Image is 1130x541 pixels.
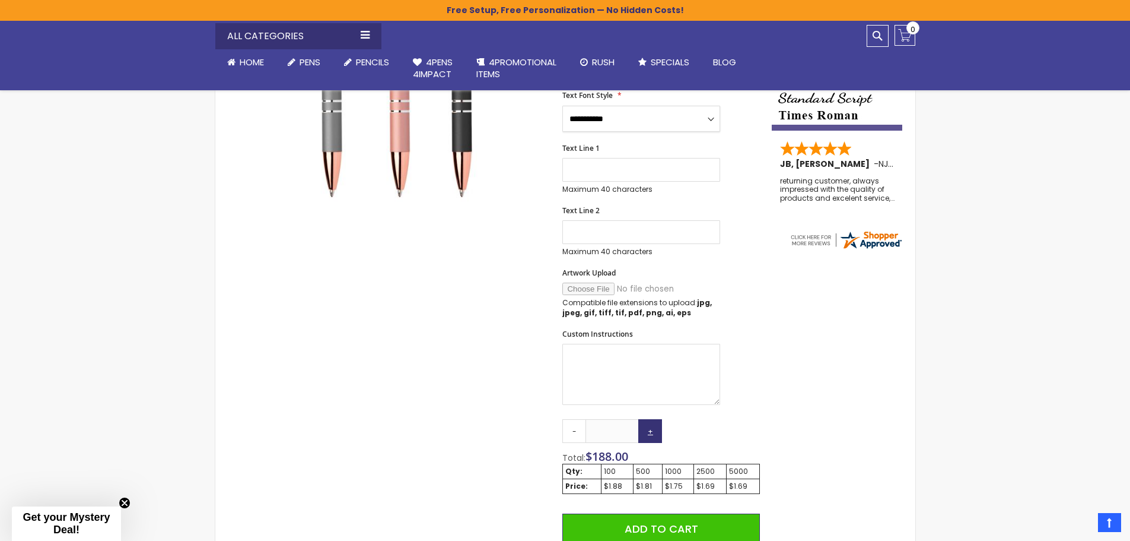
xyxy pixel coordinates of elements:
[729,467,757,476] div: 5000
[789,229,903,251] img: 4pens.com widget logo
[562,268,616,278] span: Artwork Upload
[604,482,631,491] div: $1.88
[665,482,691,491] div: $1.75
[568,49,626,75] a: Rush
[780,177,895,203] div: returning customer, always impressed with the quality of products and excelent service, will retu...
[464,49,568,88] a: 4PROMOTIONALITEMS
[625,521,698,536] span: Add to Cart
[562,247,720,257] p: Maximum 40 characters
[651,56,689,68] span: Specials
[701,49,748,75] a: Blog
[276,49,332,75] a: Pens
[215,49,276,75] a: Home
[780,158,874,170] span: JB, [PERSON_NAME]
[562,185,720,194] p: Maximum 40 characters
[911,24,915,35] span: 0
[713,56,736,68] span: Blog
[565,481,588,491] strong: Price:
[585,448,628,464] span: $
[300,56,320,68] span: Pens
[562,90,613,100] span: Text Font Style
[240,56,264,68] span: Home
[562,298,712,317] strong: jpg, jpeg, gif, tiff, tif, pdf, png, ai, eps
[332,49,401,75] a: Pencils
[592,56,615,68] span: Rush
[562,143,600,153] span: Text Line 1
[562,298,720,317] p: Compatible file extensions to upload:
[476,56,556,80] span: 4PROMOTIONAL ITEMS
[12,507,121,541] div: Get your Mystery Deal!Close teaser
[696,467,724,476] div: 2500
[895,25,915,46] a: 0
[356,56,389,68] span: Pencils
[413,56,453,80] span: 4Pens 4impact
[636,482,660,491] div: $1.81
[626,49,701,75] a: Specials
[789,243,903,253] a: 4pens.com certificate URL
[604,467,631,476] div: 100
[401,49,464,88] a: 4Pens4impact
[729,482,757,491] div: $1.69
[592,448,628,464] span: 188.00
[23,511,110,536] span: Get your Mystery Deal!
[215,23,381,49] div: All Categories
[562,419,586,443] a: -
[562,329,633,339] span: Custom Instructions
[696,482,724,491] div: $1.69
[874,158,977,170] span: - ,
[878,158,893,170] span: NJ
[562,452,585,464] span: Total:
[565,466,582,476] strong: Qty:
[119,497,130,509] button: Close teaser
[636,467,660,476] div: 500
[638,419,662,443] a: +
[1032,509,1130,541] iframe: Google Customer Reviews
[665,467,691,476] div: 1000
[562,205,600,216] span: Text Line 2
